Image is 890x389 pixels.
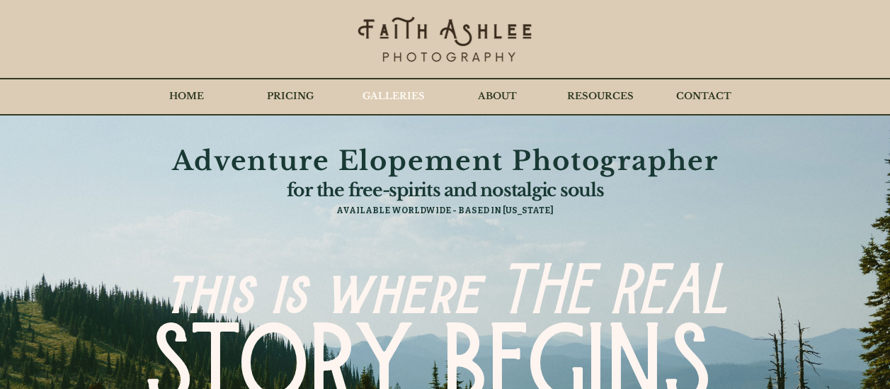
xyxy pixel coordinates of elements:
nav: Site [135,79,755,114]
p: GALLERIES [355,79,432,114]
span: this is where THE REAL [164,256,727,336]
a: RESOURCES [549,79,652,114]
a: CONTACT [652,79,755,114]
p: HOME [162,79,211,114]
p: RESOURCES [560,79,641,114]
img: Faith's Logo Black_edited_edited.png [356,14,533,67]
a: GALLERIES [342,79,445,114]
span: for the free-spirits and nostalgic souls [287,179,604,201]
a: ABOUT [445,79,549,114]
span: AVAILABLE WORLDWIDE - BASED IN [US_STATE] [336,205,554,215]
a: HOME [135,79,239,114]
div: PRICING [239,79,342,114]
p: PRICING [260,79,321,114]
span: Adventure Elopement Photographer [172,145,718,177]
p: ABOUT [471,79,524,114]
iframe: Wix Chat [727,342,890,389]
p: CONTACT [669,79,738,114]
